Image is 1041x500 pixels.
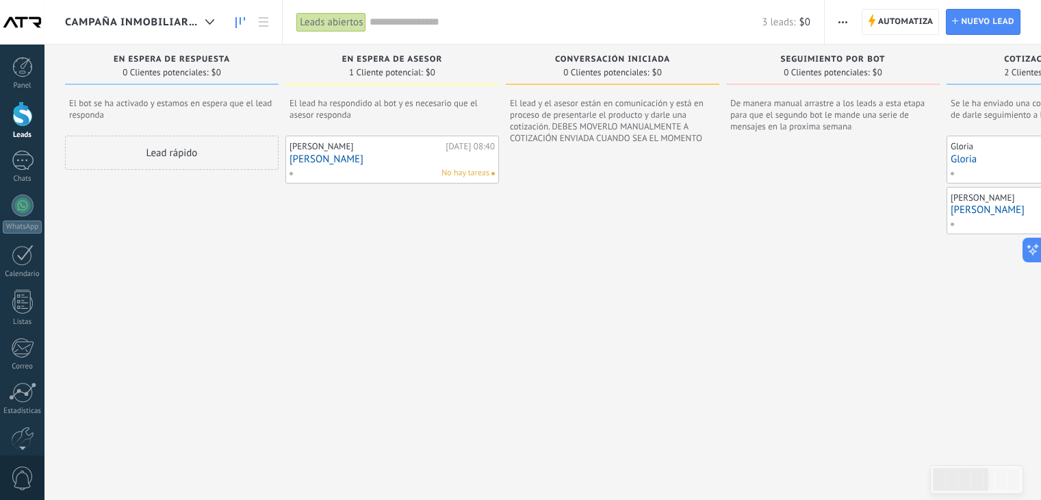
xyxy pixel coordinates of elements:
[878,10,934,34] span: Automatiza
[114,55,230,64] span: EN ESPERA DE RESPUESTA
[3,318,42,327] div: Listas
[296,12,366,32] div: Leads abiertos
[513,55,712,66] div: CONVERSACIÓN INICIADA
[3,221,42,234] div: WhatsApp
[491,172,495,175] span: No hay nada asignado
[342,55,443,64] span: EN ESPERA DE ASESOR
[733,55,933,66] div: SEGUIMIENTO POR BOT
[862,9,940,35] a: Automatiza
[72,55,272,66] div: EN ESPERA DE RESPUESTA
[290,153,495,165] a: [PERSON_NAME]
[69,97,274,121] span: El bot se ha activado y estamos en espera que el lead responda
[652,68,662,77] span: $0
[3,407,42,416] div: Estadísticas
[3,131,42,140] div: Leads
[946,9,1020,35] a: Nuevo lead
[292,55,492,66] div: EN ESPERA DE ASESOR
[730,97,936,132] span: De manera manual arrastre a los leads a esta etapa para que el segundo bot le mande una serie de ...
[555,55,670,64] span: CONVERSACIÓN INICIADA
[780,55,885,64] span: SEGUIMIENTO POR BOT
[446,141,495,152] div: [DATE] 08:40
[3,175,42,184] div: Chats
[3,270,42,279] div: Calendario
[441,167,489,179] span: No hay tareas
[426,68,435,77] span: $0
[349,68,423,77] span: 1 Cliente potencial:
[290,141,442,152] div: [PERSON_NAME]
[3,362,42,371] div: Correo
[563,68,649,77] span: 0 Clientes potenciales:
[229,9,252,36] a: Leads
[762,16,795,29] span: 3 leads:
[510,97,715,143] span: El lead y el asesor están en comunicación y está en proceso de presentarle el producto y darle un...
[211,68,221,77] span: $0
[961,10,1014,34] span: Nuevo lead
[799,16,810,29] span: $0
[65,16,200,29] span: CAMPAÑA INMOBILIARIA
[252,9,275,36] a: Lista
[833,9,853,35] button: Más
[784,68,869,77] span: 0 Clientes potenciales:
[873,68,882,77] span: $0
[123,68,208,77] span: 0 Clientes potenciales:
[290,97,495,121] span: El lead ha respondido al bot y es necesario que el asesor responda
[3,82,42,90] div: Panel
[65,136,279,170] div: Lead rápido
